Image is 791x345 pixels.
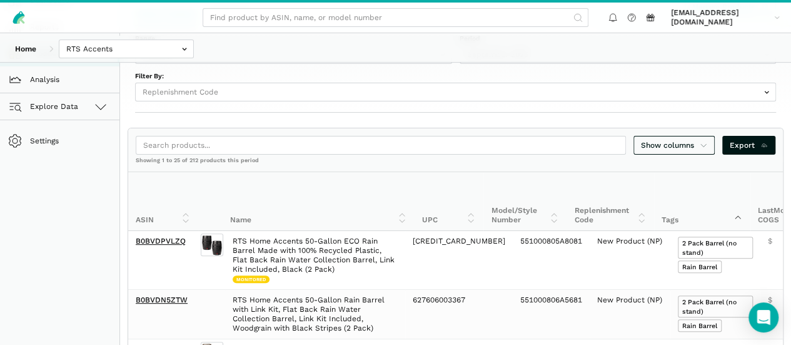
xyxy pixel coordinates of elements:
[135,83,776,101] input: Replenishment Code
[768,296,772,305] span: $
[678,260,722,273] span: Rain Barrel
[225,290,405,339] td: RTS Home Accents 50-Gallon Rain Barrel with Link Kit, Flat Back Rain Water Collection Barrel, Lin...
[513,231,590,290] td: 551000805A8081
[233,275,270,283] span: Monitored
[405,290,513,339] td: 627606003367
[405,231,513,290] td: [CREDIT_CARD_NUMBER]
[136,296,188,304] a: B0BVDN5ZTW
[415,172,483,231] th: UPC: activate to sort column ascending
[203,8,588,27] input: Find product by ASIN, name, or model number
[678,296,753,317] span: 2 Pack Barrel (no stand)
[135,34,452,43] label: Range
[128,157,783,172] div: Showing 1 to 25 of 212 products this period
[667,6,783,29] a: [EMAIL_ADDRESS][DOMAIN_NAME]
[11,99,78,114] span: Explore Data
[654,172,750,231] th: Tags: activate to sort column descending
[59,39,194,58] input: RTS Accents
[225,231,405,290] td: RTS Home Accents 50-Gallon ECO Rain Barrel Made with 100% Recycled Plastic, Flat Back Rain Water ...
[201,234,223,256] img: RTS Home Accents 50-Gallon ECO Rain Barrel Made with 100% Recycled Plastic, Flat Back Rain Water ...
[590,290,670,339] td: New Product (NP)
[8,39,44,58] a: Home
[768,237,772,246] span: $
[128,172,198,231] th: ASIN: activate to sort column ascending
[590,231,670,290] td: New Product (NP)
[678,237,753,259] span: 2 Pack Barrel (no stand)
[722,136,775,155] a: Export
[136,136,626,155] input: Search products...
[748,302,778,332] div: Open Intercom Messenger
[513,290,590,339] td: 551000806A5681
[483,172,567,231] th: Model/Style Number: activate to sort column ascending
[671,8,770,27] span: [EMAIL_ADDRESS][DOMAIN_NAME]
[135,71,776,81] label: Filter By:
[633,136,715,155] a: Show columns
[460,34,777,43] label: Period
[567,172,654,231] th: Replenishment Code: activate to sort column ascending
[136,237,186,245] a: B0BVDPVLZQ
[730,140,768,151] span: Export
[641,140,707,151] span: Show columns
[678,319,722,332] span: Rain Barrel
[222,172,415,231] th: Name: activate to sort column ascending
